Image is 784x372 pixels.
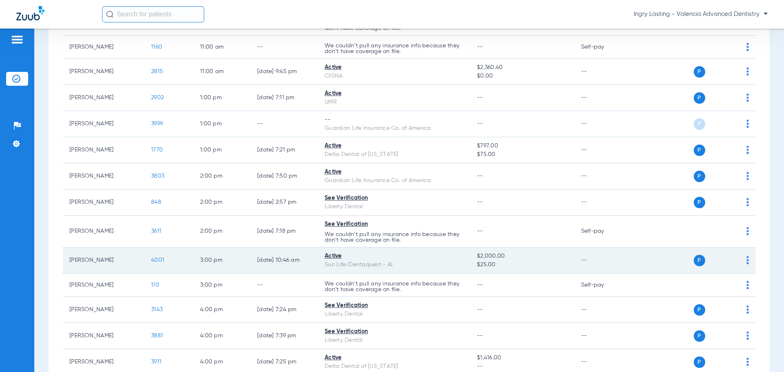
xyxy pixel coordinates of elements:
[575,85,630,111] td: --
[746,43,749,51] img: group-dot-blue.svg
[151,307,163,312] span: 3143
[477,333,483,339] span: --
[694,304,705,316] span: P
[477,362,568,371] span: --
[251,59,318,85] td: [DATE] 9:45 PM
[63,297,145,323] td: [PERSON_NAME]
[746,94,749,102] img: group-dot-blue.svg
[16,6,45,20] img: Zuub Logo
[106,11,114,18] img: Search Icon
[151,95,164,100] span: 2902
[63,247,145,274] td: [PERSON_NAME]
[477,44,483,50] span: --
[634,10,768,18] span: Ingry Lasting - Valencia Advanced Dentistry
[325,176,464,185] div: Guardian Life Insurance Co. of America
[694,255,705,266] span: P
[477,63,568,72] span: $2,360.40
[477,261,568,269] span: $25.00
[151,333,163,339] span: 3881
[477,121,483,127] span: --
[194,85,251,111] td: 1:00 PM
[63,59,145,85] td: [PERSON_NAME]
[63,274,145,297] td: [PERSON_NAME]
[575,297,630,323] td: --
[325,142,464,150] div: Active
[694,356,705,368] span: P
[325,362,464,371] div: Delta Dental of [US_STATE]
[325,124,464,133] div: Guardian Life Insurance Co. of America
[477,72,568,80] span: $0.00
[63,85,145,111] td: [PERSON_NAME]
[575,163,630,189] td: --
[575,247,630,274] td: --
[251,216,318,247] td: [DATE] 7:18 PM
[194,36,251,59] td: 11:00 AM
[743,333,784,372] iframe: Chat Widget
[151,69,163,74] span: 2815
[575,59,630,85] td: --
[194,59,251,85] td: 11:00 AM
[325,98,464,107] div: UMR
[477,354,568,362] span: $1,416.00
[746,146,749,154] img: group-dot-blue.svg
[151,359,161,365] span: 3911
[194,247,251,274] td: 3:00 PM
[63,216,145,247] td: [PERSON_NAME]
[251,163,318,189] td: [DATE] 7:50 PM
[477,282,483,288] span: --
[325,116,464,124] div: --
[477,142,568,150] span: $797.00
[194,163,251,189] td: 2:00 PM
[194,111,251,137] td: 1:00 PM
[251,274,318,297] td: --
[694,66,705,78] span: P
[694,197,705,208] span: P
[746,256,749,264] img: group-dot-blue.svg
[151,121,163,127] span: 3999
[746,172,749,180] img: group-dot-blue.svg
[325,310,464,319] div: Liberty Dental
[746,67,749,76] img: group-dot-blue.svg
[325,194,464,203] div: See Verification
[151,228,161,234] span: 3611
[151,282,159,288] span: 110
[151,199,161,205] span: 848
[746,332,749,340] img: group-dot-blue.svg
[63,137,145,163] td: [PERSON_NAME]
[194,137,251,163] td: 1:00 PM
[694,92,705,104] span: P
[102,6,204,22] input: Search for patients
[325,203,464,211] div: Liberty Dental
[194,216,251,247] td: 2:00 PM
[477,150,568,159] span: $75.00
[251,297,318,323] td: [DATE] 7:24 PM
[151,257,164,263] span: 4001
[477,95,483,100] span: --
[11,35,24,45] img: hamburger-icon
[151,147,163,153] span: 1770
[746,305,749,314] img: group-dot-blue.svg
[694,171,705,182] span: P
[575,216,630,247] td: Self-pay
[477,173,483,179] span: --
[325,301,464,310] div: See Verification
[694,330,705,342] span: P
[575,111,630,137] td: --
[251,36,318,59] td: --
[194,189,251,216] td: 2:00 PM
[63,189,145,216] td: [PERSON_NAME]
[151,44,162,50] span: 1160
[325,43,464,54] p: We couldn’t pull any insurance info because they don’t have coverage on file.
[575,189,630,216] td: --
[746,120,749,128] img: group-dot-blue.svg
[477,307,483,312] span: --
[694,118,705,130] span: P
[746,227,749,235] img: group-dot-blue.svg
[251,323,318,349] td: [DATE] 7:39 PM
[325,261,464,269] div: Sun Life/Dentaquest - AI
[325,63,464,72] div: Active
[63,163,145,189] td: [PERSON_NAME]
[477,252,568,261] span: $2,000.00
[251,85,318,111] td: [DATE] 7:11 PM
[325,336,464,345] div: Liberty Dental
